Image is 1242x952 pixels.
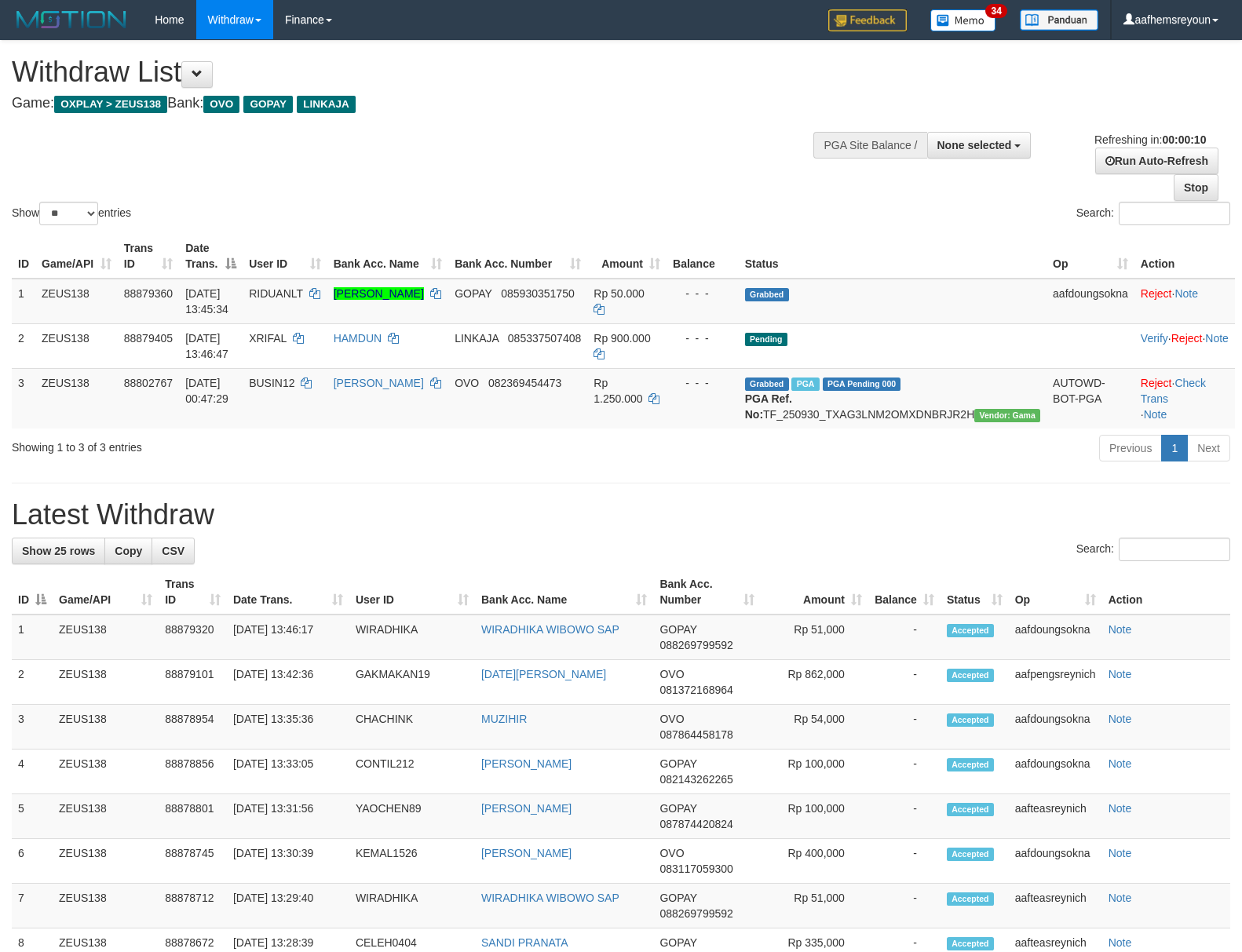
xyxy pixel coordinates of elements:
[12,794,53,839] td: 5
[118,234,179,279] th: Trans ID: activate to sort column ascending
[12,538,105,564] a: Show 25 rows
[937,139,1012,151] span: None selected
[1009,705,1102,750] td: aafdoungsokna
[927,132,1032,159] button: None selected
[227,794,349,839] td: [DATE] 13:31:56
[1119,538,1230,561] input: Search:
[1141,377,1172,389] a: Reject
[152,538,195,564] a: CSV
[868,839,941,884] td: -
[1095,148,1218,174] a: Run Auto-Refresh
[349,615,475,660] td: WIRADHIKA
[12,8,131,31] img: MOTION_logo.png
[12,57,813,88] h1: Withdraw List
[162,545,184,557] span: CSV
[659,668,684,680] span: OVO
[243,96,293,113] span: GOPAY
[185,287,228,316] span: [DATE] 13:45:34
[1099,435,1162,461] a: Previous
[1109,936,1132,949] a: Note
[185,332,228,360] span: [DATE] 13:46:47
[12,750,53,794] td: 4
[947,624,994,637] span: Accepted
[594,287,645,300] span: Rp 50.000
[227,570,349,615] th: Date Trans.: activate to sort column ascending
[1162,133,1206,146] strong: 00:00:10
[481,757,572,770] a: [PERSON_NAME]
[104,538,152,564] a: Copy
[12,433,506,455] div: Showing 1 to 3 of 3 entries
[868,660,941,705] td: -
[488,377,561,389] span: Copy 082369454473 to clipboard
[455,332,499,345] span: LINKAJA
[974,409,1040,422] span: Vendor URL: https://trx31.1velocity.biz
[1076,538,1230,561] label: Search:
[868,884,941,928] td: -
[227,750,349,794] td: [DATE] 13:33:05
[813,132,926,159] div: PGA Site Balance /
[35,279,118,324] td: ZEUS138
[659,639,732,651] span: Copy 088269799592 to clipboard
[124,332,173,345] span: 88879405
[334,377,424,389] a: [PERSON_NAME]
[185,377,228,405] span: [DATE] 00:47:29
[947,892,994,906] span: Accepted
[761,660,868,705] td: Rp 862,000
[455,377,479,389] span: OVO
[243,234,327,279] th: User ID: activate to sort column ascending
[659,892,696,904] span: GOPAY
[12,368,35,429] td: 3
[985,4,1006,18] span: 34
[349,884,475,928] td: WIRADHIKA
[349,794,475,839] td: YAOCHEN89
[673,286,732,301] div: - - -
[659,773,732,786] span: Copy 082143262265 to clipboard
[481,936,568,949] a: SANDI PRANATA
[659,623,696,636] span: GOPAY
[1109,713,1132,725] a: Note
[745,378,789,391] span: Grabbed
[481,892,619,904] a: WIRADHIKA WIBOWO SAP
[12,660,53,705] td: 2
[587,234,667,279] th: Amount: activate to sort column ascending
[1119,202,1230,225] input: Search:
[659,757,696,770] span: GOPAY
[1020,9,1098,31] img: panduan.png
[594,377,642,405] span: Rp 1.250.000
[1174,287,1198,300] a: Note
[659,847,684,859] span: OVO
[1174,174,1218,201] a: Stop
[159,750,227,794] td: 88878856
[745,333,787,346] span: Pending
[1134,279,1235,324] td: ·
[349,705,475,750] td: CHACHINK
[12,615,53,660] td: 1
[673,375,732,391] div: - - -
[159,884,227,928] td: 88878712
[941,570,1009,615] th: Status: activate to sort column ascending
[1134,234,1235,279] th: Action
[249,332,287,345] span: XRIFAL
[159,794,227,839] td: 88878801
[1009,794,1102,839] td: aafteasreynich
[659,713,684,725] span: OVO
[659,684,732,696] span: Copy 081372168964 to clipboard
[12,323,35,368] td: 2
[349,750,475,794] td: CONTIL212
[868,750,941,794] td: -
[1009,750,1102,794] td: aafdoungsokna
[1009,615,1102,660] td: aafdoungsokna
[35,234,118,279] th: Game/API: activate to sort column ascending
[1109,847,1132,859] a: Note
[1047,234,1134,279] th: Op: activate to sort column ascending
[1009,884,1102,928] td: aafteasreynich
[124,287,173,300] span: 88879360
[53,705,159,750] td: ZEUS138
[481,847,572,859] a: [PERSON_NAME]
[12,839,53,884] td: 6
[653,570,760,615] th: Bank Acc. Number: activate to sort column ascending
[745,288,789,301] span: Grabbed
[1141,377,1206,405] a: Check Trans
[594,332,650,345] span: Rp 900.000
[930,9,996,31] img: Button%20Memo.svg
